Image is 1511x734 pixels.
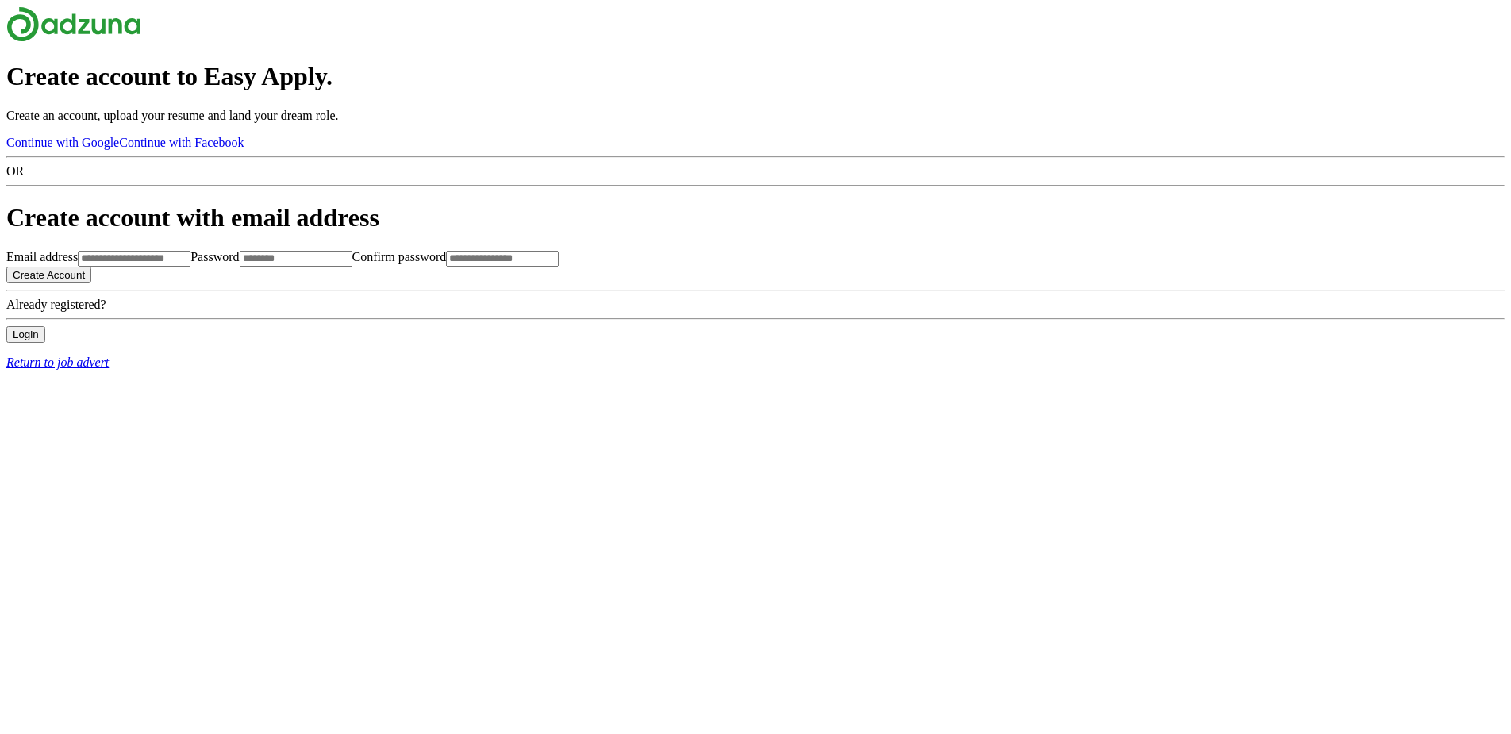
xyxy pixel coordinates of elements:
[6,250,78,263] label: Email address
[190,250,239,263] label: Password
[6,164,24,178] span: OR
[6,6,141,42] img: Adzuna logo
[6,203,1505,232] h1: Create account with email address
[6,298,106,311] span: Already registered?
[119,136,244,149] a: Continue with Facebook
[352,250,447,263] label: Confirm password
[6,327,45,340] a: Login
[6,136,119,149] a: Continue with Google
[6,355,1505,370] a: Return to job advert
[6,109,1505,123] p: Create an account, upload your resume and land your dream role.
[6,62,1505,91] h1: Create account to Easy Apply.
[6,326,45,343] button: Login
[6,267,91,283] button: Create Account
